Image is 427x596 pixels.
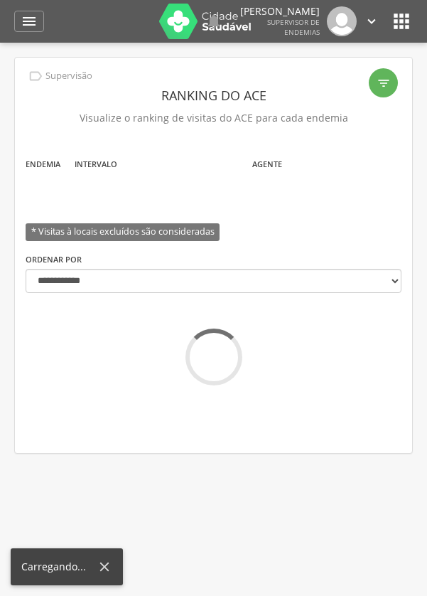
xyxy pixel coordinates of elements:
a:  [14,11,44,32]
i:  [21,13,38,30]
span: Supervisor de Endemias [267,17,320,37]
i:  [28,68,43,84]
p: [PERSON_NAME] [240,6,320,16]
label: Intervalo [75,159,117,170]
div: Filtro [369,68,398,97]
i:  [364,14,379,29]
label: Agente [252,159,282,170]
a:  [364,6,379,36]
a:  [205,6,222,36]
i:  [205,13,222,30]
label: Endemia [26,159,60,170]
span: * Visitas à locais excluídos são consideradas [26,223,220,241]
div: Carregando... [21,560,97,574]
i:  [390,10,413,33]
p: Visualize o ranking de visitas do ACE para cada endemia [26,108,401,128]
label: Ordenar por [26,254,82,265]
p: Supervisão [45,70,92,82]
header: Ranking do ACE [26,83,401,108]
i:  [377,76,391,90]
